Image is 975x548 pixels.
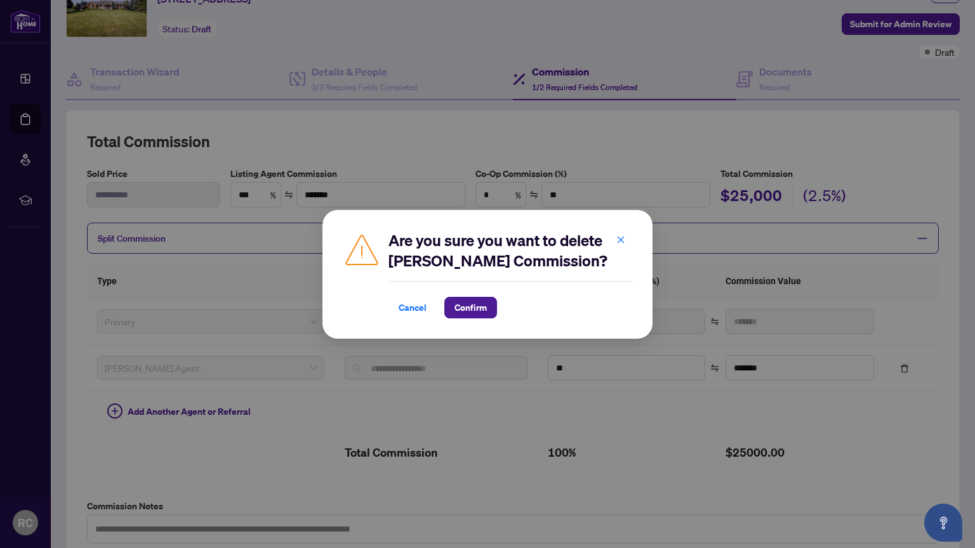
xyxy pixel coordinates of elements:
span: Confirm [454,297,487,318]
h2: Are you sure you want to delete [PERSON_NAME] Commission? [388,230,632,271]
button: Open asap [924,504,962,542]
button: Confirm [444,297,497,318]
span: Cancel [399,297,427,318]
button: Cancel [388,297,437,318]
span: close [616,235,625,244]
img: Caution Icon [343,230,381,268]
